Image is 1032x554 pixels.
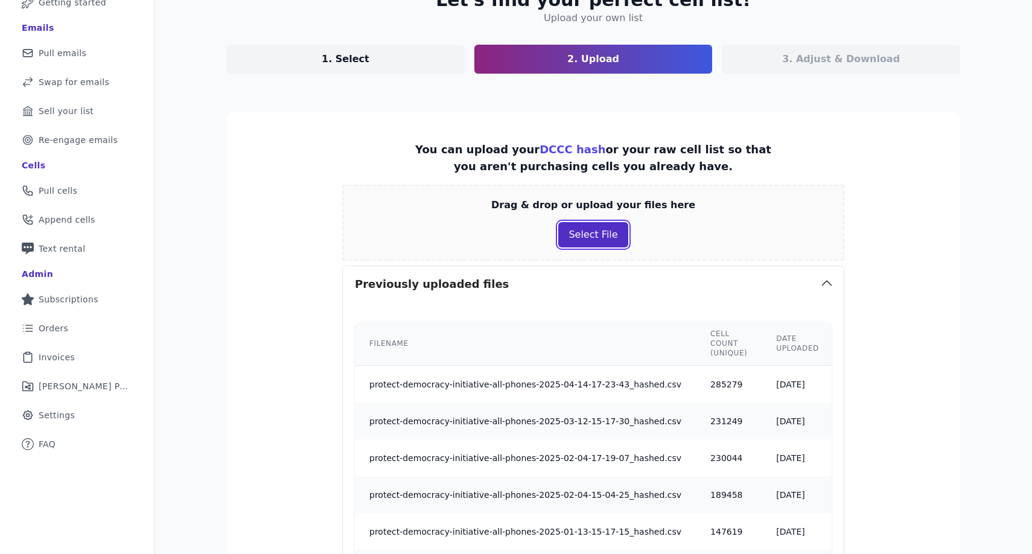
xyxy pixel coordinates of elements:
[39,76,109,88] span: Swap for emails
[762,476,833,513] td: [DATE]
[355,366,696,403] td: protect-democracy-initiative-all-phones-2025-04-14-17-23-43_hashed.csv
[696,366,762,403] td: 285279
[39,409,75,421] span: Settings
[696,476,762,513] td: 189458
[10,235,144,262] a: Text rental
[355,476,696,513] td: protect-democracy-initiative-all-phones-2025-02-04-15-04-25_hashed.csv
[782,52,900,66] p: 3. Adjust & Download
[10,40,144,66] a: Pull emails
[22,159,45,171] div: Cells
[39,105,94,117] span: Sell your list
[10,431,144,457] a: FAQ
[355,322,696,366] th: Filename
[762,322,833,366] th: Date uploaded
[762,366,833,403] td: [DATE]
[544,11,643,25] h4: Upload your own list
[567,52,619,66] p: 2. Upload
[762,439,833,476] td: [DATE]
[226,45,465,74] a: 1. Select
[22,22,54,34] div: Emails
[343,266,844,302] button: Previously uploaded files
[10,206,144,233] a: Append cells
[10,402,144,428] a: Settings
[39,380,130,392] span: [PERSON_NAME] Performance
[355,439,696,476] td: protect-democracy-initiative-all-phones-2025-02-04-17-19-07_hashed.csv
[10,98,144,124] a: Sell your list
[39,438,56,450] span: FAQ
[10,127,144,153] a: Re-engage emails
[696,513,762,550] td: 147619
[10,69,144,95] a: Swap for emails
[39,351,75,363] span: Invoices
[762,403,833,439] td: [DATE]
[39,134,118,146] span: Re-engage emails
[39,322,68,334] span: Orders
[696,439,762,476] td: 230044
[474,45,713,74] a: 2. Upload
[10,373,144,400] a: [PERSON_NAME] Performance
[491,198,695,212] p: Drag & drop or upload your files here
[322,52,369,66] p: 1. Select
[405,141,782,175] p: You can upload your or your raw cell list so that you aren't purchasing cells you already have.
[10,344,144,371] a: Invoices
[39,243,86,255] span: Text rental
[10,286,144,313] a: Subscriptions
[696,322,762,366] th: Cell count (unique)
[39,293,98,305] span: Subscriptions
[540,143,605,156] a: DCCC hash
[22,268,53,280] div: Admin
[696,403,762,439] td: 231249
[39,214,95,226] span: Append cells
[39,47,86,59] span: Pull emails
[39,185,77,197] span: Pull cells
[355,276,509,293] h3: Previously uploaded files
[558,222,628,247] button: Select File
[762,513,833,550] td: [DATE]
[10,315,144,342] a: Orders
[355,513,696,550] td: protect-democracy-initiative-all-phones-2025-01-13-15-17-15_hashed.csv
[10,177,144,204] a: Pull cells
[355,403,696,439] td: protect-democracy-initiative-all-phones-2025-03-12-15-17-30_hashed.csv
